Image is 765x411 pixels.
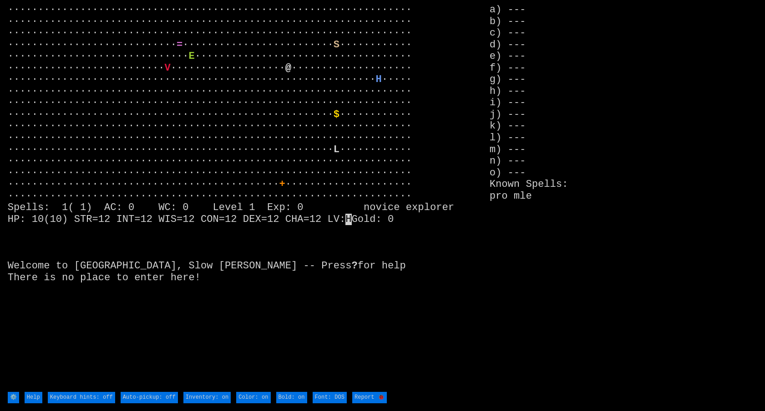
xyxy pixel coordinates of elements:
[121,392,178,404] input: Auto-pickup: off
[313,392,347,404] input: Font: DOS
[352,260,358,272] b: ?
[177,39,182,51] font: =
[285,62,291,74] font: @
[334,109,339,120] font: $
[8,392,19,404] input: ⚙️
[345,214,351,225] mark: H
[279,179,285,190] font: +
[183,392,231,404] input: Inventory: on
[490,4,757,390] stats: a) --- b) --- c) --- d) --- e) --- f) --- g) --- h) --- i) --- j) --- k) --- l) --- m) --- n) ---...
[25,392,42,404] input: Help
[8,4,490,390] larn: ··································································· ·····························...
[376,74,382,85] font: H
[334,144,339,155] font: L
[236,392,270,404] input: Color: on
[165,62,171,74] font: V
[352,392,387,404] input: Report 🐞
[48,392,115,404] input: Keyboard hints: off
[276,392,307,404] input: Bold: on
[334,39,339,51] font: S
[189,51,195,62] font: E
